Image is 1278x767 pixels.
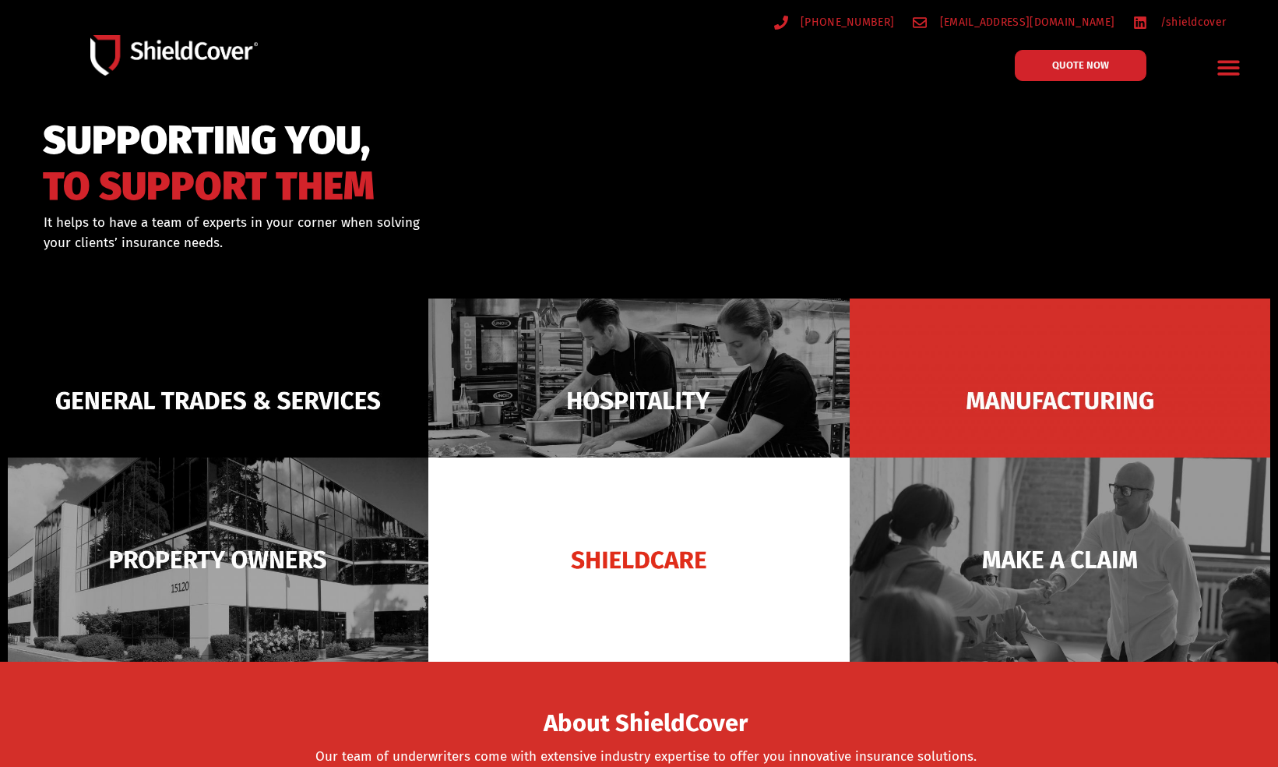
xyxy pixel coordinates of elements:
[544,719,748,734] a: About ShieldCover
[44,213,719,253] div: It helps to have a team of experts in your corner when solving
[913,12,1114,32] a: [EMAIL_ADDRESS][DOMAIN_NAME]
[44,233,719,253] p: your clients’ insurance needs.
[1052,60,1109,70] span: QUOTE NOW
[1133,12,1226,32] a: /shieldcover
[774,12,895,32] a: [PHONE_NUMBER]
[936,12,1114,32] span: [EMAIL_ADDRESS][DOMAIN_NAME]
[90,35,258,76] img: Shield-Cover-Underwriting-Australia-logo-full
[544,714,748,733] span: About ShieldCover
[43,125,375,157] span: SUPPORTING YOU,
[1157,12,1227,32] span: /shieldcover
[315,748,977,765] a: Our team of underwriters come with extensive industry expertise to offer you innovative insurance...
[1015,50,1146,81] a: QUOTE NOW
[797,12,894,32] span: [PHONE_NUMBER]
[1210,49,1247,86] div: Menu Toggle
